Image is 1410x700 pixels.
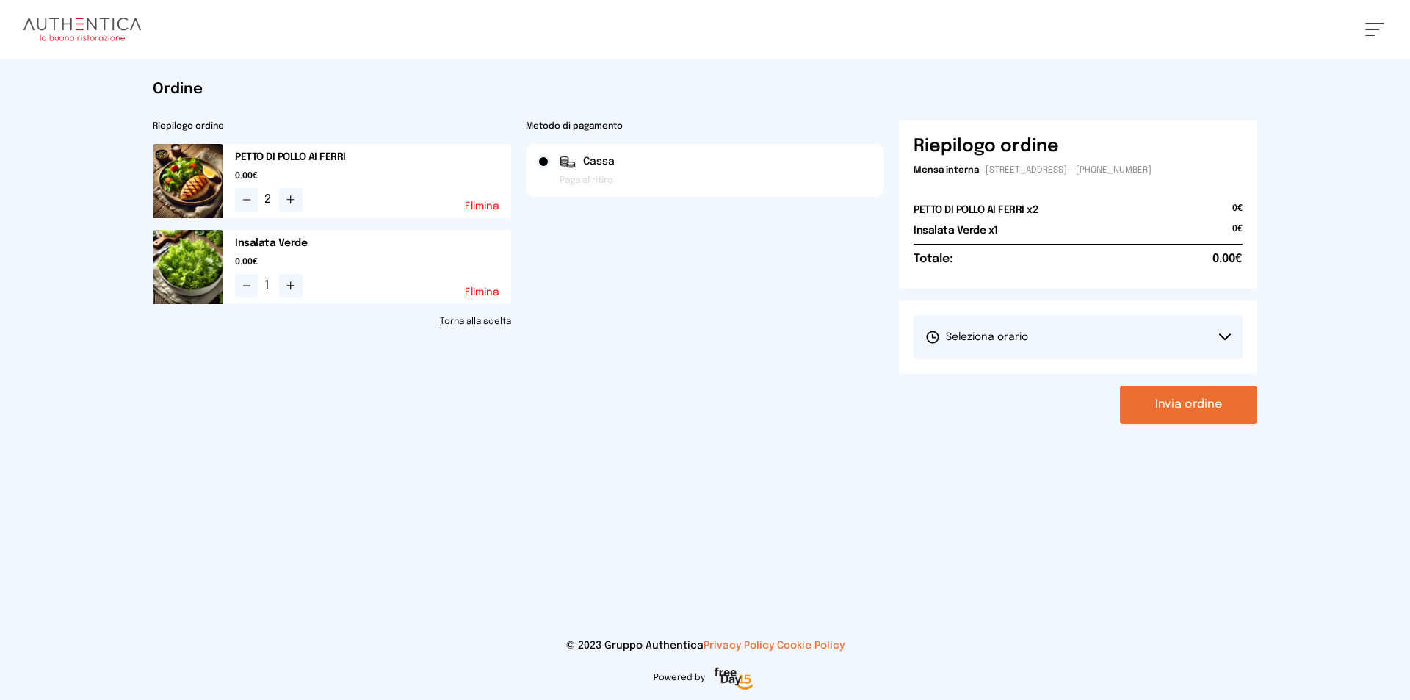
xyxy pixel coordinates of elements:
h2: Insalata Verde x1 [914,223,998,238]
span: Seleziona orario [925,330,1028,344]
a: Privacy Policy [704,641,774,651]
button: Invia ordine [1120,386,1257,424]
button: Seleziona orario [914,315,1243,359]
img: logo.8f33a47.png [23,18,141,41]
span: 1 [264,277,273,295]
img: media [153,230,223,304]
a: Torna alla scelta [153,316,511,328]
h2: Metodo di pagamento [526,120,884,132]
a: Cookie Policy [777,641,845,651]
h2: Riepilogo ordine [153,120,511,132]
span: 0.00€ [235,256,511,268]
span: Mensa interna [914,166,979,175]
h6: Riepilogo ordine [914,135,1059,159]
h2: PETTO DI POLLO AI FERRI [235,150,511,165]
img: logo-freeday.3e08031.png [711,665,757,694]
span: 2 [264,191,273,209]
span: Paga al ritiro [560,175,613,187]
span: Cassa [583,154,615,169]
h2: PETTO DI POLLO AI FERRI x2 [914,203,1038,217]
span: 0€ [1232,223,1243,244]
p: © 2023 Gruppo Authentica [23,638,1386,653]
span: Powered by [654,672,705,684]
span: 0€ [1232,203,1243,223]
span: 0.00€ [235,170,511,182]
span: 0.00€ [1212,250,1243,268]
p: - [STREET_ADDRESS] - [PHONE_NUMBER] [914,165,1243,176]
button: Elimina [465,287,499,297]
h2: Insalata Verde [235,236,511,250]
h6: Totale: [914,250,952,268]
h1: Ordine [153,79,1257,100]
button: Elimina [465,201,499,212]
img: media [153,144,223,218]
